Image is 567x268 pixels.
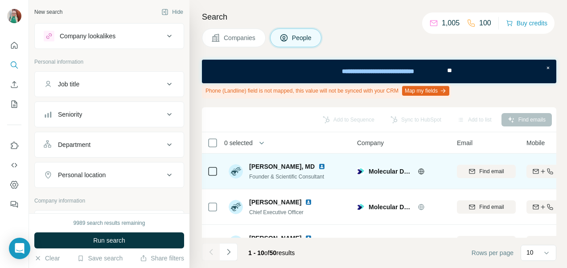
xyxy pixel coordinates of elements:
img: LinkedIn logo [305,235,312,242]
div: Seniority [58,110,82,119]
iframe: Banner [202,60,556,83]
button: Save search [77,254,123,263]
div: Personal location [58,171,106,179]
div: 9989 search results remaining [74,219,145,227]
button: Buy credits [506,17,547,29]
img: Avatar [7,9,21,23]
span: Company [357,138,384,147]
img: Logo of Molecular Designs [357,203,364,211]
button: Hide [155,5,189,19]
span: Run search [93,236,125,245]
p: 100 [479,18,491,28]
button: Quick start [7,37,21,53]
h4: Search [202,11,556,23]
div: Open Intercom Messenger [9,238,30,259]
span: Mobile [526,138,545,147]
button: Find email [457,200,516,214]
button: Job title [35,73,184,95]
p: 1,005 [442,18,460,28]
span: [PERSON_NAME] [249,234,301,243]
button: Find email [457,165,516,178]
div: Department [58,140,90,149]
p: Company information [34,197,184,205]
span: 50 [270,249,277,256]
button: Find email [457,236,516,249]
div: New search [34,8,62,16]
button: Search [7,57,21,73]
span: Molecular Designs [369,203,413,211]
img: LinkedIn logo [318,163,325,170]
span: [PERSON_NAME] [249,198,301,207]
img: Avatar [229,200,243,214]
div: Job title [58,80,79,89]
span: 0 selected [224,138,253,147]
span: Find email [479,203,504,211]
button: Personal location [35,164,184,186]
img: Logo of Molecular Designs [357,168,364,175]
div: Company lookalikes [60,32,115,41]
span: 1 - 10 [248,249,264,256]
span: Email [457,138,472,147]
button: Dashboard [7,177,21,193]
img: Avatar [229,164,243,179]
button: My lists [7,96,21,112]
span: Founder & Scientific Consultant [249,174,324,180]
button: Use Surfe on LinkedIn [7,138,21,154]
p: 10 [526,248,534,257]
span: of [264,249,270,256]
button: Company1 [35,212,184,237]
p: Personal information [34,58,184,66]
button: Run search [34,232,184,248]
span: [PERSON_NAME], MD [249,162,315,171]
span: Companies [224,33,256,42]
button: Feedback [7,196,21,212]
span: results [248,249,295,256]
span: People [292,33,312,42]
button: Use Surfe API [7,157,21,173]
span: Rows per page [472,248,514,257]
img: LinkedIn logo [305,199,312,206]
span: Chief Executive Officer [249,209,304,215]
img: Avatar [229,236,243,250]
button: Enrich CSV [7,77,21,93]
div: Phone (Landline) field is not mapped, this value will not be synced with your CRM [202,83,451,98]
span: Find email [479,167,504,175]
button: Navigate to next page [220,243,238,261]
button: Map my fields [402,86,449,96]
button: Department [35,134,184,155]
span: Molecular Designs [369,167,413,176]
button: Seniority [35,104,184,125]
button: Share filters [140,254,184,263]
button: Clear [34,254,60,263]
button: Company lookalikes [35,25,184,47]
